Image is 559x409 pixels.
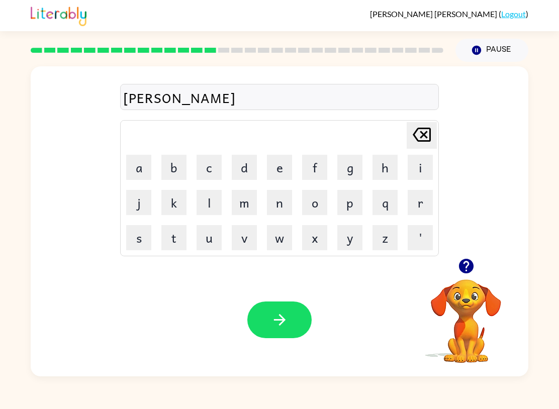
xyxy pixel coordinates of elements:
[31,4,86,26] img: Literably
[123,87,436,108] div: [PERSON_NAME]
[161,225,187,250] button: t
[197,155,222,180] button: c
[372,190,398,215] button: q
[370,9,499,19] span: [PERSON_NAME] [PERSON_NAME]
[126,225,151,250] button: s
[337,190,362,215] button: p
[302,155,327,180] button: f
[408,190,433,215] button: r
[232,190,257,215] button: m
[372,155,398,180] button: h
[197,190,222,215] button: l
[408,225,433,250] button: '
[302,225,327,250] button: x
[337,155,362,180] button: g
[501,9,526,19] a: Logout
[337,225,362,250] button: y
[408,155,433,180] button: i
[161,155,187,180] button: b
[267,225,292,250] button: w
[126,155,151,180] button: a
[267,190,292,215] button: n
[232,225,257,250] button: v
[455,39,528,62] button: Pause
[232,155,257,180] button: d
[267,155,292,180] button: e
[302,190,327,215] button: o
[372,225,398,250] button: z
[370,9,528,19] div: ( )
[126,190,151,215] button: j
[161,190,187,215] button: k
[197,225,222,250] button: u
[416,264,516,364] video: Your browser must support playing .mp4 files to use Literably. Please try using another browser.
